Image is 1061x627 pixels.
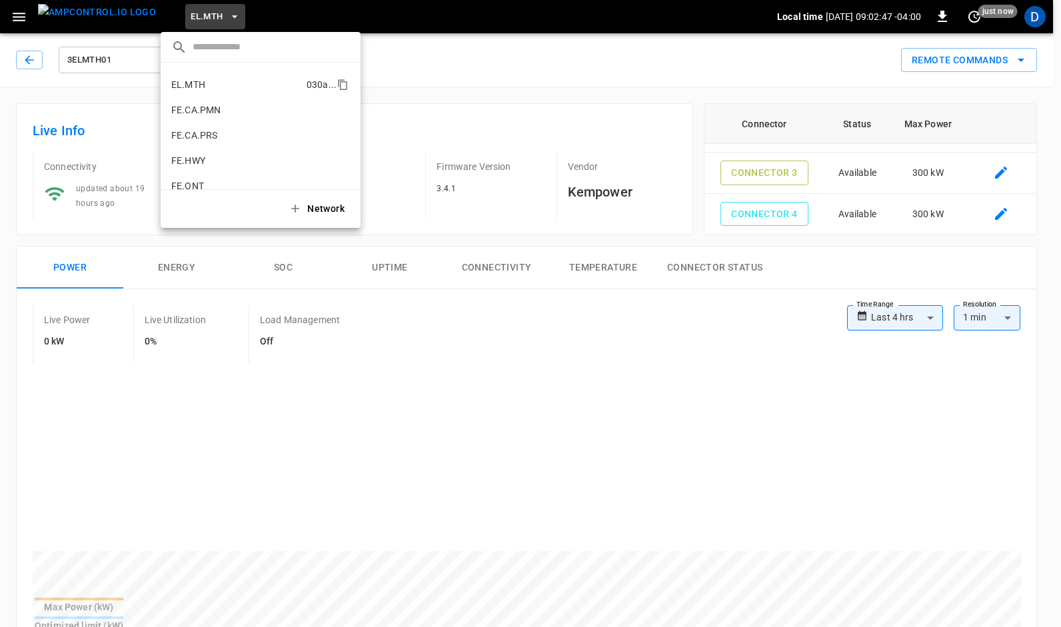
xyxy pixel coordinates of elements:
div: copy [336,77,351,93]
p: EL.MTH [171,78,301,91]
p: FE.CA.PMN [171,103,301,117]
p: FE.ONT [171,179,301,193]
button: Network [281,195,355,223]
p: FE.CA.PRS [171,129,301,142]
p: FE.HWY [171,154,302,167]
